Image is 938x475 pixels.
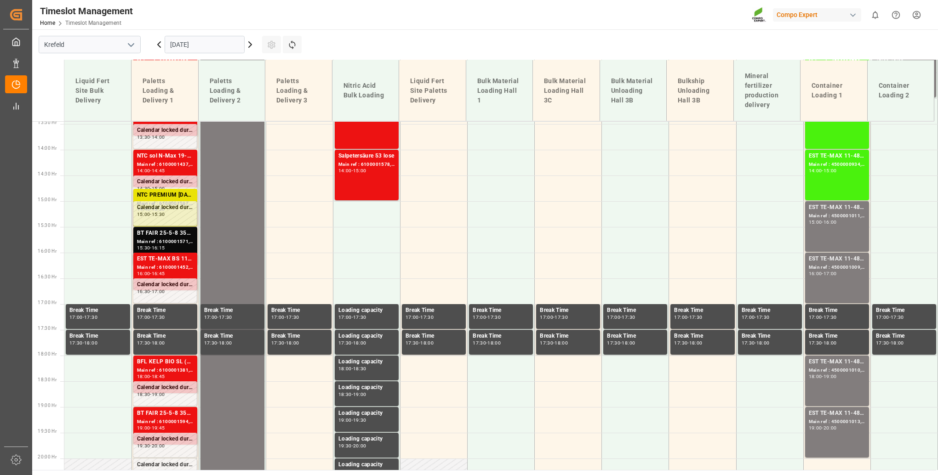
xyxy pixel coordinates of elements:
div: 14:00 [809,169,822,173]
div: 14:30 [137,187,150,191]
div: 17:30 [406,341,419,345]
div: Loading capacity [338,435,395,444]
div: 15:00 [824,169,837,173]
div: 20:00 [338,469,352,474]
div: Mineral fertilizer production delivery [741,68,793,113]
span: 15:30 Hr [38,223,57,228]
div: 18:00 [137,374,150,379]
button: open menu [124,38,137,52]
div: - [352,315,353,319]
div: 17:00 [674,315,687,319]
div: 15:00 [152,187,165,191]
div: NTC sol N-Max 19-5-5+TE 25kg WWBFL Costi SL 20L (x48) D,A,CH,ENBLK CLASSIC [DATE] 25kg(x40)D,EN,P... [137,152,194,161]
div: Break Time [69,332,126,341]
div: 17:00 [271,315,285,319]
div: 14:00 [338,169,352,173]
button: Help Center [886,5,906,25]
div: Break Time [406,332,462,341]
div: Paletts Loading & Delivery 1 [139,73,191,109]
div: - [755,341,756,345]
div: - [352,444,353,448]
div: Break Time [540,332,596,341]
div: 18:00 [756,341,770,345]
div: 17:00 [406,315,419,319]
div: Bulk Material Unloading Hall 3B [607,73,659,109]
span: 19:00 Hr [38,403,57,408]
div: 17:00 [824,271,837,276]
div: 18:00 [555,341,568,345]
div: Break Time [271,306,328,315]
div: EST TE-MAX 11-48 20kg (x45) ES, PT MTO [809,409,865,418]
span: 16:00 Hr [38,249,57,254]
span: 14:30 Hr [38,171,57,176]
div: 17:00 [809,315,822,319]
div: 17:30 [487,315,501,319]
div: Main ref : 4500000934, 2000000976 [809,161,865,169]
button: Compo Expert [773,6,865,23]
div: 17:30 [286,315,299,319]
div: - [889,315,891,319]
button: show 0 new notifications [865,5,886,25]
div: - [822,271,823,276]
div: - [150,169,151,173]
div: Break Time [742,306,798,315]
div: Container Loading 2 [875,77,927,104]
div: - [620,315,622,319]
div: - [150,187,151,191]
div: 18:00 [622,341,635,345]
div: - [553,315,555,319]
div: - [822,169,823,173]
div: 17:00 [69,315,83,319]
div: 18:00 [420,341,434,345]
div: Main ref : 4500001009, 2000000381 [809,264,865,271]
div: Salpetersäure 53 lose [338,152,395,161]
a: Home [40,20,55,26]
div: - [150,341,151,345]
div: - [150,315,151,319]
div: 20:00 [824,426,837,430]
div: Calendar locked during this period. [137,126,193,135]
div: - [150,469,151,474]
div: 18:00 [891,341,904,345]
div: - [83,315,84,319]
div: 18:45 [152,374,165,379]
div: 14:45 [152,169,165,173]
div: Calendar locked during this period. [137,435,193,444]
div: 18:00 [809,374,822,379]
div: 17:30 [689,315,703,319]
div: 18:30 [137,392,150,396]
div: 17:30 [622,315,635,319]
div: EST TE-MAX BS 11-48 20kg (x56) INT [137,254,194,264]
div: 17:00 [204,315,217,319]
div: 17:30 [219,315,232,319]
div: 20:00 [152,444,165,448]
div: - [352,469,353,474]
div: 17:30 [420,315,434,319]
div: Loading capacity [338,409,395,418]
div: - [150,135,151,139]
div: Main ref : 4500001010, 2000000381 [809,367,865,374]
div: Break Time [69,306,126,315]
div: 19:00 [824,374,837,379]
div: - [553,341,555,345]
div: 17:00 [152,289,165,294]
span: 14:00 Hr [38,146,57,151]
div: 17:30 [137,341,150,345]
div: 17:30 [152,315,165,319]
div: Break Time [809,306,865,315]
div: Calendar locked during this period. [137,280,193,289]
div: 13:30 [137,135,150,139]
div: - [150,426,151,430]
div: 17:30 [540,341,553,345]
div: 18:00 [152,341,165,345]
div: Bulk Material Loading Hall 3C [540,73,592,109]
div: - [889,341,891,345]
div: 20:00 [137,469,150,474]
div: 19:30 [338,444,352,448]
div: 18:00 [353,341,366,345]
div: 15:00 [809,220,822,224]
div: - [486,341,487,345]
div: 20:30 [353,469,366,474]
div: Break Time [607,332,663,341]
div: 16:45 [152,271,165,276]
